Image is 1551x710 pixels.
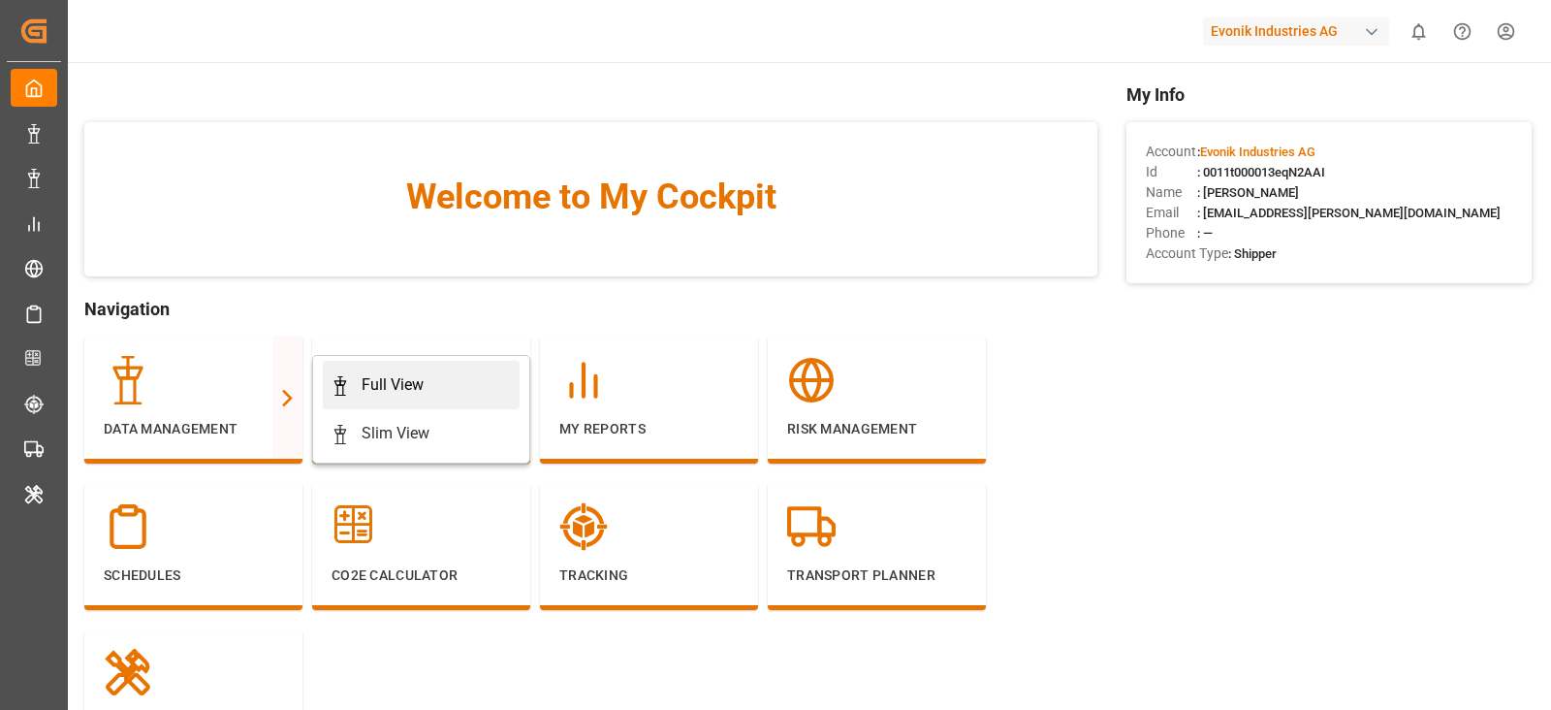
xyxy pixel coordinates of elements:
p: Risk Management [787,419,966,439]
span: : 0011t000013eqN2AAI [1197,165,1325,179]
div: Slim View [362,422,429,445]
span: Welcome to My Cockpit [123,171,1059,223]
span: : [1197,145,1315,159]
span: Evonik Industries AG [1200,145,1315,159]
a: Full View [323,361,520,409]
p: My Reports [559,419,739,439]
div: Evonik Industries AG [1203,17,1389,46]
span: Navigation [84,296,1097,322]
span: Name [1146,182,1197,203]
span: Phone [1146,223,1197,243]
span: Account Type [1146,243,1228,264]
span: : — [1197,226,1213,241]
a: Slim View [323,409,520,458]
span: My Info [1126,81,1532,108]
span: Id [1146,162,1197,182]
button: Help Center [1440,10,1484,53]
p: Schedules [104,565,283,586]
span: : [PERSON_NAME] [1197,185,1299,200]
button: show 0 new notifications [1397,10,1440,53]
button: Evonik Industries AG [1203,13,1397,49]
span: Email [1146,203,1197,223]
p: CO2e Calculator [332,565,511,586]
span: : Shipper [1228,246,1277,261]
span: : [EMAIL_ADDRESS][PERSON_NAME][DOMAIN_NAME] [1197,206,1501,220]
p: Tracking [559,565,739,586]
p: Data Management [104,419,283,439]
p: Transport Planner [787,565,966,586]
span: Account [1146,142,1197,162]
div: Full View [362,373,424,397]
